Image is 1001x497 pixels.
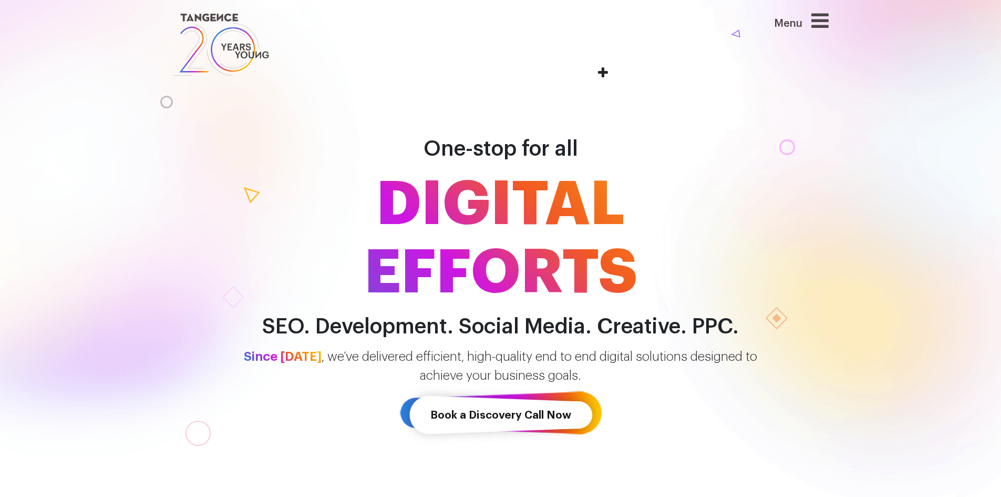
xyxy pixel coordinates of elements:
[244,350,322,363] span: Since [DATE]
[424,138,578,159] span: One-stop for all
[201,315,800,339] h2: SEO. Development. Social Media. Creative. PPC.
[201,170,800,307] span: DIGITAL EFFORTS
[201,347,800,385] p: , we’ve delivered efficient, high-quality end to end digital solutions designed to achieve your b...
[400,385,602,445] a: Book a Discovery Call Now
[172,11,271,79] img: logo SVG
